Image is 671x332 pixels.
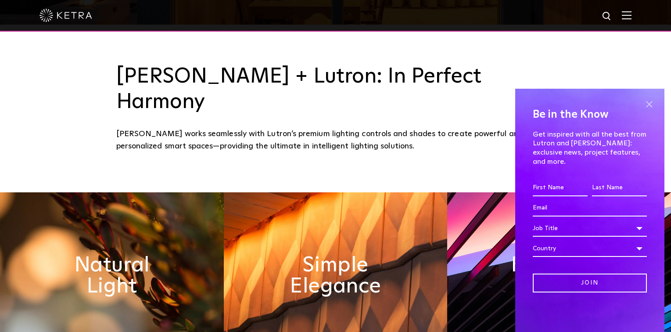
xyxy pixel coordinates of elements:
[602,11,613,22] img: search icon
[533,274,647,292] input: Join
[533,180,588,196] input: First Name
[622,11,632,19] img: Hamburger%20Nav.svg
[280,255,391,297] h2: Simple Elegance
[533,220,647,237] div: Job Title
[533,240,647,257] div: Country
[533,200,647,217] input: Email
[116,64,555,115] h3: [PERSON_NAME] + Lutron: In Perfect Harmony
[116,128,555,153] div: [PERSON_NAME] works seamlessly with Lutron’s premium lighting controls and shades to create power...
[533,106,647,123] h4: Be in the Know
[39,9,92,22] img: ketra-logo-2019-white
[533,130,647,166] p: Get inspired with all the best from Lutron and [PERSON_NAME]: exclusive news, project features, a...
[592,180,647,196] input: Last Name
[503,255,615,297] h2: Flexible & Timeless
[56,255,168,297] h2: Natural Light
